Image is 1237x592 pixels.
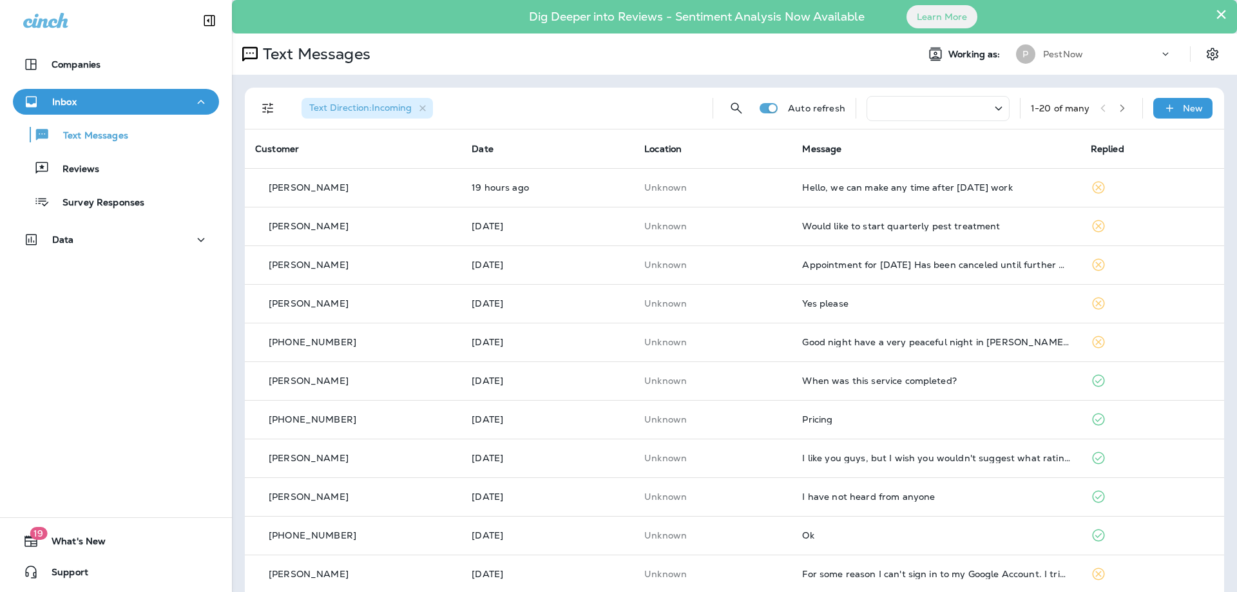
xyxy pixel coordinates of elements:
[724,95,749,121] button: Search Messages
[309,102,412,113] span: Text Direction : Incoming
[802,376,1069,386] div: When was this service completed?
[1031,103,1090,113] div: 1 - 20 of many
[472,492,624,502] p: Sep 23, 2025 09:02 AM
[50,197,144,209] p: Survey Responses
[13,188,219,215] button: Survey Responses
[802,182,1069,193] div: Hello, we can make any time after Oct 16 work
[269,414,356,425] p: [PHONE_NUMBER]
[269,569,349,579] p: [PERSON_NAME]
[644,298,782,309] p: This customer does not have a last location and the phone number they messaged is not assigned to...
[269,298,349,309] p: [PERSON_NAME]
[1016,44,1035,64] div: P
[269,492,349,502] p: [PERSON_NAME]
[50,164,99,176] p: Reviews
[472,376,624,386] p: Sep 29, 2025 09:10 AM
[269,337,356,347] p: [PHONE_NUMBER]
[472,337,624,347] p: Sep 29, 2025 05:35 PM
[1201,43,1224,66] button: Settings
[644,260,782,270] p: This customer does not have a last location and the phone number they messaged is not assigned to...
[269,376,349,386] p: [PERSON_NAME]
[1215,4,1227,24] button: Close
[472,298,624,309] p: Sep 30, 2025 02:29 PM
[13,559,219,585] button: Support
[802,492,1069,502] div: I have not heard from anyone
[472,182,624,193] p: Oct 8, 2025 03:09 PM
[802,569,1069,579] div: For some reason I can't sign in to my Google Account. I tried several times and is impossible to!...
[644,182,782,193] p: This customer does not have a last location and the phone number they messaged is not assigned to...
[30,527,47,540] span: 19
[644,569,782,579] p: This customer does not have a last location and the phone number they messaged is not assigned to...
[644,221,782,231] p: This customer does not have a last location and the phone number they messaged is not assigned to...
[644,530,782,540] p: This customer does not have a last location and the phone number they messaged is not assigned to...
[802,530,1069,540] div: Ok
[644,143,682,155] span: Location
[52,234,74,245] p: Data
[52,59,101,70] p: Companies
[52,97,77,107] p: Inbox
[644,376,782,386] p: This customer does not have a last location and the phone number they messaged is not assigned to...
[802,453,1069,463] div: I like you guys, but I wish you wouldn't suggest what rating to give you!
[1043,49,1083,59] p: PestNow
[302,98,433,119] div: Text Direction:Incoming
[802,298,1069,309] div: Yes please
[472,260,624,270] p: Oct 1, 2025 02:17 PM
[13,155,219,182] button: Reviews
[644,492,782,502] p: This customer does not have a last location and the phone number they messaged is not assigned to...
[269,221,349,231] p: [PERSON_NAME]
[269,453,349,463] p: [PERSON_NAME]
[269,182,349,193] p: [PERSON_NAME]
[39,536,106,551] span: What's New
[644,453,782,463] p: This customer does not have a last location and the phone number they messaged is not assigned to...
[492,15,902,19] p: Dig Deeper into Reviews - Sentiment Analysis Now Available
[472,143,494,155] span: Date
[13,227,219,253] button: Data
[472,569,624,579] p: Sep 19, 2025 12:05 PM
[269,530,356,540] p: [PHONE_NUMBER]
[472,453,624,463] p: Sep 23, 2025 12:13 PM
[269,260,349,270] p: [PERSON_NAME]
[472,530,624,540] p: Sep 20, 2025 07:05 AM
[644,414,782,425] p: This customer does not have a last location and the phone number they messaged is not assigned to...
[788,103,845,113] p: Auto refresh
[50,130,128,142] p: Text Messages
[802,143,841,155] span: Message
[13,89,219,115] button: Inbox
[13,528,219,554] button: 19What's New
[13,121,219,148] button: Text Messages
[802,337,1069,347] div: Good night have a very peaceful night in christ Jesus name amen
[13,52,219,77] button: Companies
[802,260,1069,270] div: Appointment for 10/02/2025 Has been canceled until further notice. Thank you in advance. It was f...
[191,8,227,33] button: Collapse Sidebar
[802,221,1069,231] div: Would like to start quarterly pest treatment
[472,221,624,231] p: Oct 3, 2025 01:24 PM
[906,5,977,28] button: Learn More
[802,414,1069,425] div: Pricing
[472,414,624,425] p: Sep 26, 2025 11:29 AM
[948,49,1003,60] span: Working as:
[255,143,299,155] span: Customer
[1091,143,1124,155] span: Replied
[1183,103,1203,113] p: New
[258,44,370,64] p: Text Messages
[255,95,281,121] button: Filters
[644,337,782,347] p: This customer does not have a last location and the phone number they messaged is not assigned to...
[39,567,88,582] span: Support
